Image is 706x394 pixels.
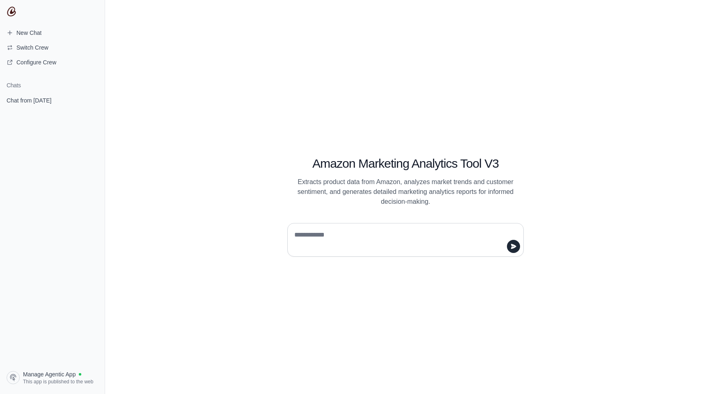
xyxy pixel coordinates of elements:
[16,58,56,66] span: Configure Crew
[3,93,101,108] a: Chat from [DATE]
[7,7,16,16] img: CrewAI Logo
[7,96,51,105] span: Chat from [DATE]
[3,41,101,54] button: Switch Crew
[23,370,76,378] span: Manage Agentic App
[287,156,524,171] h1: Amazon Marketing Analytics Tool V3
[287,177,524,207] p: Extracts product data from Amazon, analyzes market trends and customer sentiment, and generates d...
[16,43,48,52] span: Switch Crew
[3,56,101,69] a: Configure Crew
[23,378,93,385] span: This app is published to the web
[3,368,101,387] a: Manage Agentic App This app is published to the web
[3,26,101,39] a: New Chat
[16,29,41,37] span: New Chat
